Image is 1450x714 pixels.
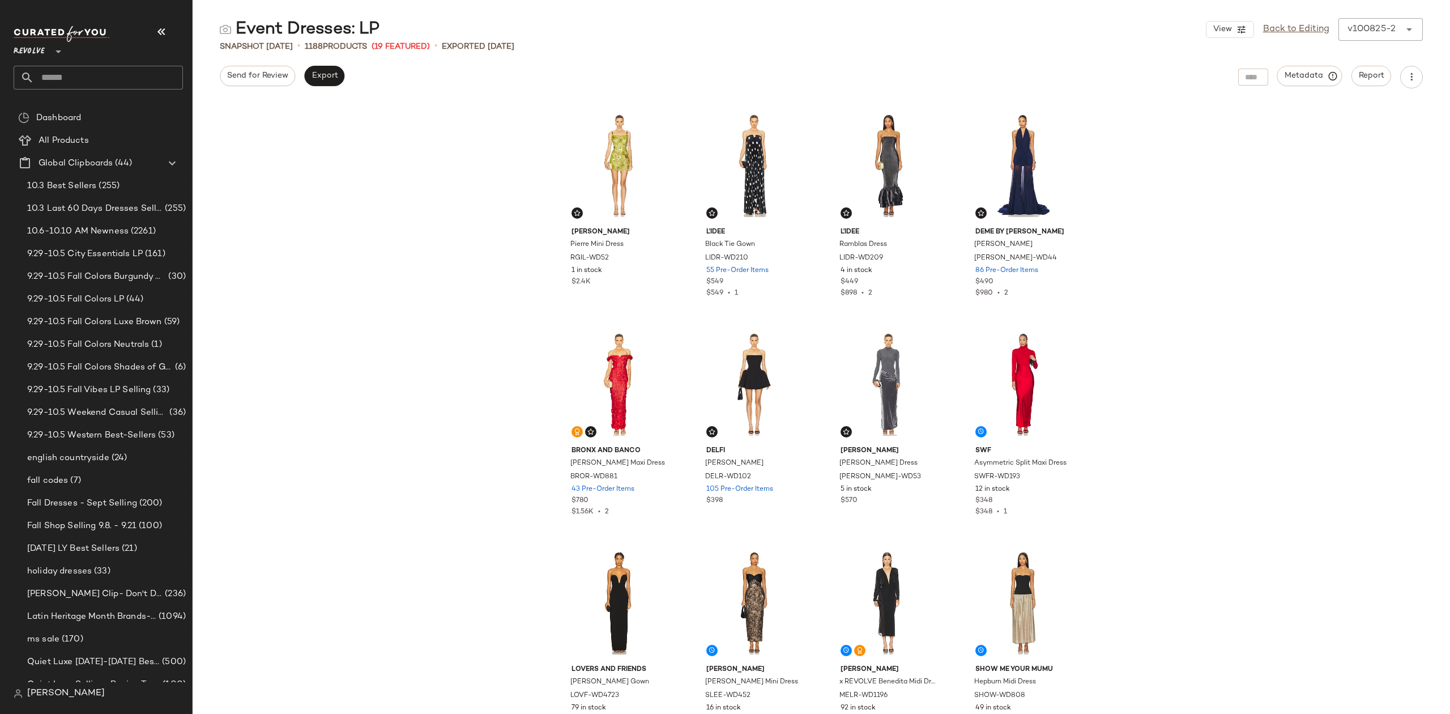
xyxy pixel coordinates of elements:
[706,446,802,456] span: DELFI
[14,39,45,59] span: Revolve
[27,452,109,465] span: english countryside
[587,428,594,435] img: svg%3e
[1358,71,1384,80] span: Report
[594,508,605,516] span: •
[27,202,163,215] span: 10.3 Last 60 Days Dresses Selling
[697,327,811,441] img: DELR-WD102_V1.jpg
[156,429,174,442] span: (53)
[709,428,715,435] img: svg%3e
[1263,23,1329,36] a: Back to Editing
[160,656,186,669] span: (500)
[570,458,665,469] span: [PERSON_NAME] Maxi Dress
[27,565,92,578] span: holiday dresses
[570,253,609,263] span: RGIL-WD52
[27,316,162,329] span: 9.29-10.5 Fall Colors Luxe Brown
[1277,66,1342,86] button: Metadata
[841,484,872,495] span: 5 in stock
[151,384,169,397] span: (33)
[974,677,1036,687] span: Hepburn Midi Dress
[1004,508,1007,516] span: 1
[1206,21,1253,38] button: View
[173,361,186,374] span: (6)
[27,678,160,691] span: Quiet Luxe Selling- Buying Team
[705,253,748,263] span: LIDR-WD210
[706,290,723,297] span: $549
[993,290,1004,297] span: •
[735,290,738,297] span: 1
[297,40,300,53] span: •
[839,677,935,687] span: x REVOLVE Benedita Midi Dress
[843,210,850,216] img: svg%3e
[975,508,992,516] span: $348
[706,665,802,675] span: [PERSON_NAME]
[839,458,918,469] span: [PERSON_NAME] Dress
[975,266,1038,276] span: 86 Pre-Order Items
[1347,23,1396,36] div: v100825-2
[163,588,186,601] span: (236)
[572,266,602,276] span: 1 in stock
[570,691,619,701] span: LOVF-WD4723
[572,496,588,506] span: $780
[27,384,151,397] span: 9.29-10.5 Fall Vibes LP Selling
[572,277,591,287] span: $2.4K
[220,66,295,86] button: Send for Review
[27,588,163,601] span: [PERSON_NAME] Clip- Don't Delete
[574,210,581,216] img: svg%3e
[96,180,120,193] span: (255)
[706,266,769,276] span: 55 Pre-Order Items
[572,227,667,237] span: [PERSON_NAME]
[220,18,379,41] div: Event Dresses: LP
[92,565,110,578] span: (33)
[434,40,437,53] span: •
[27,429,156,442] span: 9.29-10.5 Western Best-Sellers
[59,633,83,646] span: (170)
[697,108,811,223] img: LIDR-WD210_V1.jpg
[1351,66,1391,86] button: Report
[974,253,1057,263] span: [PERSON_NAME]-WD44
[27,610,156,623] span: Latin Heritage Month Brands- DO NOT DELETE
[220,41,293,53] span: Snapshot [DATE]
[27,225,129,238] span: 10.6-10.10 AM Newness
[706,703,741,713] span: 16 in stock
[841,703,876,713] span: 92 in stock
[839,253,883,263] span: LIDR-WD209
[304,66,344,86] button: Export
[857,290,868,297] span: •
[843,428,850,435] img: svg%3e
[841,496,858,506] span: $570
[143,248,165,261] span: (161)
[572,508,594,516] span: $1.56K
[831,108,945,223] img: LIDR-WD209_V1.jpg
[572,446,667,456] span: Bronx and Banco
[562,327,676,441] img: BROR-WD881_V1.jpg
[974,472,1020,482] span: SWFR-WD193
[137,520,162,533] span: (100)
[305,42,323,51] span: 1188
[14,26,110,42] img: cfy_white_logo.C9jOOHJF.svg
[562,108,676,223] img: RGIL-WD52_V1.jpg
[120,542,137,555] span: (21)
[705,677,798,687] span: [PERSON_NAME] Mini Dress
[27,497,137,510] span: Fall Dresses - Sept Selling
[27,520,137,533] span: Fall Shop Selling 9.8. - 9.21
[442,41,514,53] p: Exported [DATE]
[562,546,676,660] img: LOVF-WD4723_V1.jpg
[166,270,186,283] span: (30)
[1212,25,1231,34] span: View
[39,134,89,147] span: All Products
[14,689,23,698] img: svg%3e
[27,270,166,283] span: 9.29-10.5 Fall Colors Burgundy & Mauve
[156,610,186,623] span: (1094)
[574,428,581,435] img: svg%3e
[831,546,945,660] img: MELR-WD1196_V1.jpg
[572,484,634,495] span: 43 Pre-Order Items
[570,677,649,687] span: [PERSON_NAME] Gown
[975,484,1010,495] span: 12 in stock
[841,446,936,456] span: [PERSON_NAME]
[137,497,163,510] span: (200)
[129,225,156,238] span: (2261)
[975,290,993,297] span: $980
[1004,290,1008,297] span: 2
[723,290,735,297] span: •
[706,277,723,287] span: $549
